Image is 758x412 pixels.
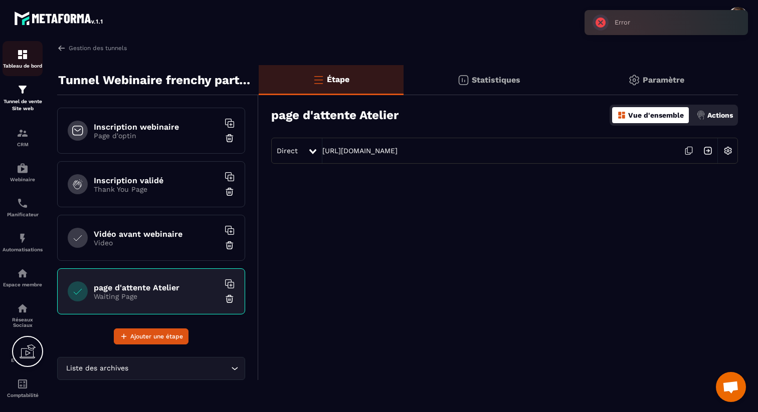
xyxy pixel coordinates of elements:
h6: page d'attente Atelier [94,283,219,292]
p: Automatisations [3,247,43,252]
img: setting-w.858f3a88.svg [718,141,737,160]
img: scheduler [17,197,29,209]
p: Webinaire [3,177,43,182]
img: formation [17,84,29,96]
img: formation [17,49,29,61]
img: setting-gr.5f69749f.svg [628,74,640,86]
a: schedulerschedulerPlanificateur [3,190,43,225]
img: trash [225,187,235,197]
p: Video [94,239,219,247]
a: formationformationCRM [3,120,43,155]
h6: Vidéo avant webinaire [94,229,219,239]
p: Tableau de bord [3,63,43,69]
img: trash [225,240,235,250]
img: logo [14,9,104,27]
p: Tunnel de vente Site web [3,98,43,112]
a: Gestion des tunnels [57,44,127,53]
h6: Inscription validé [94,176,219,185]
img: trash [225,294,235,304]
a: emailemailE-mailing [3,335,43,370]
a: accountantaccountantComptabilité [3,370,43,405]
img: social-network [17,302,29,314]
p: Statistiques [472,75,520,85]
a: social-networksocial-networkRéseaux Sociaux [3,295,43,335]
h3: page d'attente Atelier [271,108,399,122]
p: E-mailing [3,357,43,363]
img: dashboard-orange.40269519.svg [617,111,626,120]
a: formationformationTunnel de vente Site web [3,76,43,120]
p: Thank You Page [94,185,219,193]
a: [URL][DOMAIN_NAME] [322,147,398,155]
p: Étape [327,75,349,84]
h6: Inscription webinaire [94,122,219,132]
p: Vue d'ensemble [628,111,684,119]
img: automations [17,162,29,174]
p: Réseaux Sociaux [3,317,43,328]
span: Direct [277,147,298,155]
img: actions.d6e523a2.png [696,111,705,120]
p: CRM [3,142,43,147]
img: arrow-next.bcc2205e.svg [698,141,717,160]
p: Actions [707,111,733,119]
a: automationsautomationsEspace membre [3,260,43,295]
p: Waiting Page [94,292,219,300]
a: Ouvrir le chat [716,372,746,402]
a: automationsautomationsWebinaire [3,155,43,190]
span: Liste des archives [64,363,130,374]
p: Page d'optin [94,132,219,140]
p: Tunnel Webinaire frenchy partners [58,70,251,90]
img: accountant [17,378,29,390]
a: formationformationTableau de bord [3,41,43,76]
button: Ajouter une étape [114,328,188,344]
img: automations [17,232,29,244]
div: Search for option [57,357,245,380]
p: Paramètre [643,75,684,85]
p: Espace membre [3,282,43,287]
img: automations [17,267,29,279]
p: Comptabilité [3,392,43,398]
img: trash [225,133,235,143]
span: Ajouter une étape [130,331,183,341]
p: Planificateur [3,212,43,217]
a: automationsautomationsAutomatisations [3,225,43,260]
img: arrow [57,44,66,53]
img: formation [17,127,29,139]
input: Search for option [130,363,229,374]
img: bars-o.4a397970.svg [312,74,324,86]
img: stats.20deebd0.svg [457,74,469,86]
